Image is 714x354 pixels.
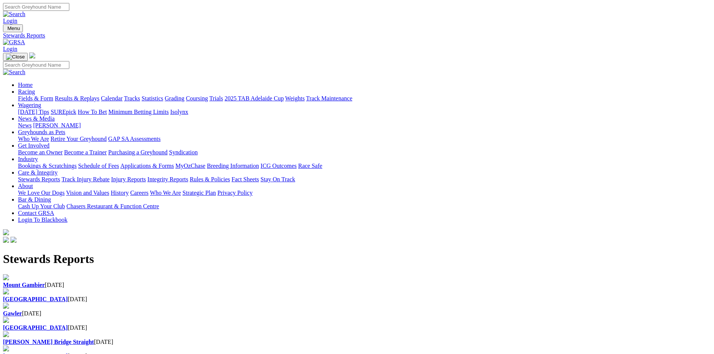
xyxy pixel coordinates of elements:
img: logo-grsa-white.png [3,229,9,235]
a: Rules & Policies [190,176,230,182]
a: Bookings & Scratchings [18,163,76,169]
a: Login To Blackbook [18,217,67,223]
a: Stewards Reports [3,32,711,39]
img: file-red.svg [3,345,9,351]
a: Injury Reports [111,176,146,182]
img: file-red.svg [3,303,9,309]
img: file-red.svg [3,331,9,337]
div: [DATE] [3,282,711,288]
a: News [18,122,31,128]
a: Race Safe [298,163,322,169]
div: Racing [18,95,711,102]
a: Schedule of Fees [78,163,119,169]
h1: Stewards Reports [3,252,711,266]
img: file-red.svg [3,317,9,323]
a: [PERSON_NAME] Bridge Straight [3,339,94,345]
a: Mount Gambier [3,282,45,288]
div: [DATE] [3,296,711,303]
div: [DATE] [3,339,711,345]
img: logo-grsa-white.png [29,52,35,58]
a: MyOzChase [175,163,205,169]
div: Wagering [18,109,711,115]
a: Track Maintenance [306,95,352,102]
a: Track Injury Rebate [61,176,109,182]
div: Industry [18,163,711,169]
a: [GEOGRAPHIC_DATA] [3,324,68,331]
a: Login [3,46,17,52]
img: file-red.svg [3,274,9,280]
img: GRSA [3,39,25,46]
img: Search [3,11,25,18]
a: Syndication [169,149,198,155]
a: Applications & Forms [120,163,174,169]
a: Privacy Policy [217,190,253,196]
a: Racing [18,88,35,95]
a: Become a Trainer [64,149,107,155]
button: Toggle navigation [3,53,28,61]
a: Purchasing a Greyhound [108,149,168,155]
img: facebook.svg [3,237,9,243]
a: Get Involved [18,142,49,149]
a: SUREpick [51,109,76,115]
a: Results & Replays [55,95,99,102]
input: Search [3,3,69,11]
a: Integrity Reports [147,176,188,182]
img: file-red.svg [3,288,9,294]
a: Strategic Plan [183,190,216,196]
div: News & Media [18,122,711,129]
a: Login [3,18,17,24]
div: Care & Integrity [18,176,711,183]
span: Menu [7,25,20,31]
a: Retire Your Greyhound [51,136,107,142]
div: Get Involved [18,149,711,156]
a: Wagering [18,102,41,108]
a: Contact GRSA [18,210,54,216]
a: Stay On Track [260,176,295,182]
button: Toggle navigation [3,24,23,32]
a: Cash Up Your Club [18,203,65,209]
div: Bar & Dining [18,203,711,210]
a: Careers [130,190,148,196]
div: [DATE] [3,310,711,317]
a: Weights [285,95,305,102]
a: Bar & Dining [18,196,51,203]
a: How To Bet [78,109,107,115]
a: Isolynx [170,109,188,115]
a: Gawler [3,310,22,317]
a: Chasers Restaurant & Function Centre [66,203,159,209]
a: Become an Owner [18,149,63,155]
a: Industry [18,156,38,162]
a: Tracks [124,95,140,102]
input: Search [3,61,69,69]
a: History [111,190,129,196]
a: Fields & Form [18,95,53,102]
a: Statistics [142,95,163,102]
div: [DATE] [3,324,711,331]
a: We Love Our Dogs [18,190,64,196]
a: News & Media [18,115,55,122]
a: Greyhounds as Pets [18,129,65,135]
a: Vision and Values [66,190,109,196]
a: [GEOGRAPHIC_DATA] [3,296,68,302]
a: 2025 TAB Adelaide Cup [225,95,284,102]
a: Coursing [186,95,208,102]
a: Stewards Reports [18,176,60,182]
a: Fact Sheets [232,176,259,182]
a: Minimum Betting Limits [108,109,169,115]
img: Close [6,54,25,60]
a: [DATE] Tips [18,109,49,115]
div: About [18,190,711,196]
a: Trials [209,95,223,102]
a: Grading [165,95,184,102]
a: Who We Are [18,136,49,142]
a: About [18,183,33,189]
div: Greyhounds as Pets [18,136,711,142]
a: Calendar [101,95,123,102]
img: Search [3,69,25,76]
